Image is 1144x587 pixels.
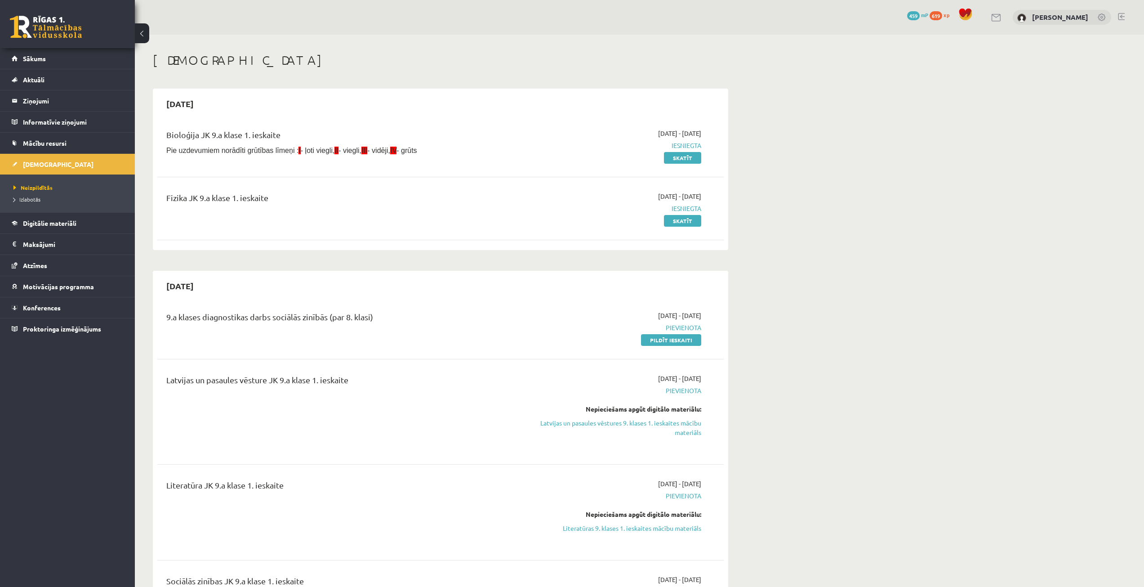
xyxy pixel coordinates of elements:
legend: Maksājumi [23,234,124,255]
span: III [361,147,367,154]
span: Izlabotās [13,196,40,203]
span: Proktoringa izmēģinājums [23,325,101,333]
span: [DATE] - [DATE] [658,575,701,584]
a: Skatīt [664,152,701,164]
span: mP [921,11,928,18]
span: Neizpildītās [13,184,53,191]
a: Pildīt ieskaiti [641,334,701,346]
div: Literatūra JK 9.a klase 1. ieskaite [166,479,518,496]
a: Sākums [12,48,124,69]
h2: [DATE] [157,275,203,296]
a: Proktoringa izmēģinājums [12,318,124,339]
a: Skatīt [664,215,701,227]
span: II [334,147,338,154]
a: Latvijas un pasaules vēstures 9. klases 1. ieskaites mācību materiāls [532,418,701,437]
a: Maksājumi [12,234,124,255]
a: 459 mP [907,11,928,18]
span: Motivācijas programma [23,282,94,291]
span: Digitālie materiāli [23,219,76,227]
span: Pievienota [532,386,701,395]
span: [DATE] - [DATE] [658,479,701,488]
a: Aktuāli [12,69,124,90]
span: [DATE] - [DATE] [658,311,701,320]
span: Mācību resursi [23,139,67,147]
span: xp [944,11,949,18]
h1: [DEMOGRAPHIC_DATA] [153,53,728,68]
span: [DATE] - [DATE] [658,192,701,201]
span: Atzīmes [23,261,47,269]
div: Nepieciešams apgūt digitālo materiālu: [532,404,701,414]
span: Sākums [23,54,46,63]
span: Aktuāli [23,76,45,84]
img: Alekss Kozlovskis [1017,13,1026,22]
a: [DEMOGRAPHIC_DATA] [12,154,124,175]
span: Pie uzdevumiem norādīti grūtības līmeņi : - ļoti viegli, - viegli, - vidēji, - grūts [166,147,417,154]
div: Bioloģija JK 9.a klase 1. ieskaite [166,129,518,145]
div: Fizika JK 9.a klase 1. ieskaite [166,192,518,208]
a: Digitālie materiāli [12,213,124,233]
a: Ziņojumi [12,90,124,111]
a: Konferences [12,297,124,318]
div: Latvijas un pasaules vēsture JK 9.a klase 1. ieskaite [166,374,518,390]
a: [PERSON_NAME] [1032,13,1088,22]
legend: Informatīvie ziņojumi [23,112,124,132]
div: 9.a klases diagnostikas darbs sociālās zinībās (par 8. klasi) [166,311,518,327]
legend: Ziņojumi [23,90,124,111]
a: Neizpildītās [13,184,126,192]
span: Konferences [23,304,61,312]
span: [DATE] - [DATE] [658,129,701,138]
div: Nepieciešams apgūt digitālo materiālu: [532,510,701,519]
a: Izlabotās [13,195,126,203]
a: Atzīmes [12,255,124,276]
a: 619 xp [930,11,954,18]
span: Pievienota [532,323,701,332]
a: Informatīvie ziņojumi [12,112,124,132]
span: Pievienota [532,491,701,501]
span: 619 [930,11,942,20]
h2: [DATE] [157,93,203,114]
a: Mācību resursi [12,133,124,153]
span: 459 [907,11,920,20]
span: Iesniegta [532,141,701,150]
a: Motivācijas programma [12,276,124,297]
a: Literatūras 9. klases 1. ieskaites mācību materiāls [532,524,701,533]
span: Iesniegta [532,204,701,213]
span: I [298,147,300,154]
span: IV [390,147,396,154]
span: [DEMOGRAPHIC_DATA] [23,160,93,168]
a: Rīgas 1. Tālmācības vidusskola [10,16,82,38]
span: [DATE] - [DATE] [658,374,701,383]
